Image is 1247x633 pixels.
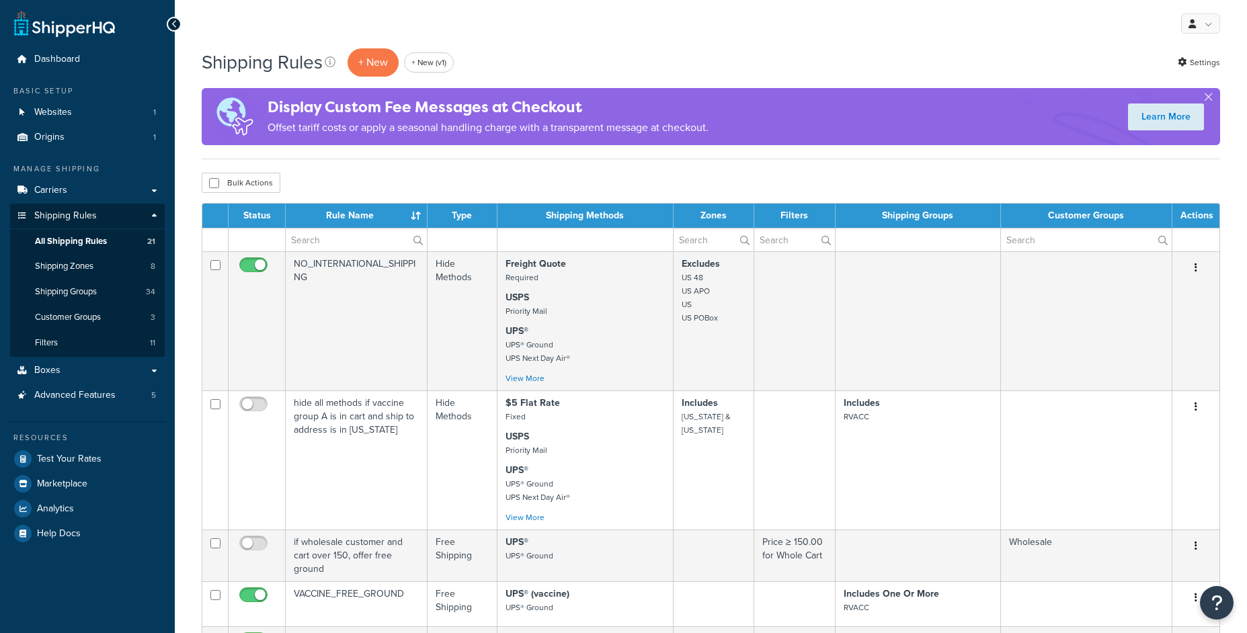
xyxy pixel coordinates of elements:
a: Origins 1 [10,125,165,150]
li: Websites [10,100,165,125]
a: + New (v1) [404,52,454,73]
td: VACCINE_FREE_GROUND [286,581,428,626]
small: UPS® Ground [506,550,553,562]
small: RVACC [844,411,869,423]
span: Analytics [37,503,74,515]
small: Required [506,271,538,284]
small: UPS® Ground [506,601,553,614]
a: Shipping Rules [10,204,165,228]
strong: UPS® [506,535,528,549]
p: + New [348,48,399,76]
button: Bulk Actions [202,173,280,193]
a: Filters 11 [10,331,165,355]
th: Shipping Methods [497,204,674,228]
strong: $5 Flat Rate [506,396,560,410]
input: Search [754,228,835,251]
span: All Shipping Rules [35,236,107,247]
strong: UPS® (vaccine) [506,587,569,601]
a: Websites 1 [10,100,165,125]
span: Filters [35,337,58,349]
span: Dashboard [34,54,80,65]
a: Advanced Features 5 [10,383,165,408]
td: NO_INTERNATIONAL_SHIPPING [286,251,428,390]
strong: Freight Quote [506,257,566,271]
a: Shipping Zones 8 [10,254,165,279]
li: Analytics [10,497,165,521]
td: Free Shipping [428,530,497,581]
span: 34 [146,286,155,298]
li: All Shipping Rules [10,229,165,254]
strong: Includes [682,396,718,410]
a: Boxes [10,358,165,383]
td: Hide Methods [428,251,497,390]
div: Resources [10,432,165,444]
small: UPS® Ground UPS Next Day Air® [506,478,570,503]
a: Settings [1178,53,1220,72]
th: Zones [674,204,754,228]
strong: UPS® [506,324,528,338]
a: Customer Groups 3 [10,305,165,330]
span: Shipping Rules [34,210,97,222]
strong: Includes [844,396,880,410]
span: 1 [153,107,156,118]
span: Help Docs [37,528,81,540]
div: Manage Shipping [10,163,165,175]
a: View More [506,372,545,384]
a: Test Your Rates [10,447,165,471]
td: hide all methods if vaccine group A is in cart and ship to address is in [US_STATE] [286,390,428,530]
span: Carriers [34,185,67,196]
h1: Shipping Rules [202,49,323,75]
td: Price ≥ 150.00 for Whole Cart [754,530,836,581]
span: Shipping Zones [35,261,93,272]
span: Origins [34,132,65,143]
a: Help Docs [10,521,165,546]
a: Marketplace [10,472,165,496]
td: if wholesale customer and cart over 150, offer free ground [286,530,428,581]
td: Wholesale [1001,530,1172,581]
a: All Shipping Rules 21 [10,229,165,254]
a: Carriers [10,178,165,203]
small: RVACC [844,601,869,614]
span: Marketplace [37,478,87,490]
span: Advanced Features [34,390,116,401]
span: 5 [151,390,156,401]
span: Websites [34,107,72,118]
small: UPS® Ground UPS Next Day Air® [506,339,570,364]
small: Fixed [506,411,526,423]
td: Free Shipping [428,581,497,626]
span: 11 [150,337,155,349]
li: Shipping Zones [10,254,165,279]
th: Customer Groups [1001,204,1172,228]
th: Filters [754,204,836,228]
li: Shipping Groups [10,280,165,304]
span: Boxes [34,365,61,376]
small: US 48 US APO US US POBox [682,271,718,324]
a: Dashboard [10,47,165,72]
a: View More [506,511,545,523]
span: 8 [151,261,155,272]
strong: Excludes [682,257,720,271]
th: Type [428,204,497,228]
li: Origins [10,125,165,150]
p: Offset tariff costs or apply a seasonal handling charge with a transparent message at checkout. [268,118,709,137]
small: Priority Mail [506,305,547,317]
li: Shipping Rules [10,204,165,357]
span: 21 [147,236,155,247]
th: Shipping Groups [836,204,1001,228]
li: Advanced Features [10,383,165,408]
a: ShipperHQ Home [14,10,115,37]
small: [US_STATE] & [US_STATE] [682,411,731,436]
span: Shipping Groups [35,286,97,298]
li: Filters [10,331,165,355]
a: Shipping Groups 34 [10,280,165,304]
strong: Includes One Or More [844,587,939,601]
input: Search [1001,228,1172,251]
strong: USPS [506,429,529,444]
input: Search [286,228,427,251]
input: Search [674,228,754,251]
h4: Display Custom Fee Messages at Checkout [268,96,709,118]
img: duties-banner-06bc72dcb5fe05cb3f9472aba00be2ae8eb53ab6f0d8bb03d382ba314ac3c341.png [202,88,268,145]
